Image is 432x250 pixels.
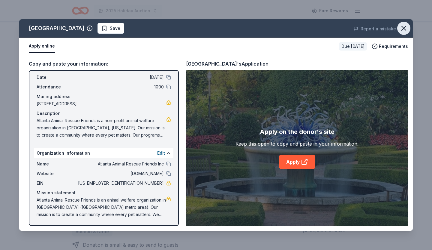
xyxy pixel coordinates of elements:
[353,25,396,32] button: Report a mistake
[379,43,408,50] span: Requirements
[186,60,268,68] div: [GEOGRAPHIC_DATA]'s Application
[37,189,171,196] div: Mission statement
[37,93,171,100] div: Mailing address
[110,25,120,32] span: Save
[37,74,77,81] span: Date
[37,170,77,177] span: Website
[235,140,358,147] div: Keep this open to copy and paste in your information.
[77,160,164,168] span: Atlanta Animal Rescue Friends Inc
[37,83,77,91] span: Attendance
[37,160,77,168] span: Name
[29,23,84,33] div: [GEOGRAPHIC_DATA]
[372,43,408,50] button: Requirements
[77,74,164,81] span: [DATE]
[29,40,55,53] button: Apply online
[29,60,179,68] div: Copy and paste your information:
[37,117,166,139] span: Atlanta Animal Rescue Friends is a non-profit animal welfare organization in [GEOGRAPHIC_DATA], [...
[37,180,77,187] span: EIN
[260,127,334,137] div: Apply on the donor's site
[34,148,173,158] div: Organization information
[279,155,315,169] a: Apply
[37,100,166,107] span: [STREET_ADDRESS]
[157,150,165,157] button: Edit
[77,170,164,177] span: [DOMAIN_NAME]
[37,196,166,218] span: Atlanta Animal Rescue Friends is an animal welfare organization in [GEOGRAPHIC_DATA] ([GEOGRAPHIC...
[77,83,164,91] span: 1000
[339,42,367,51] div: Due [DATE]
[97,23,124,34] button: Save
[77,180,164,187] span: [US_EMPLOYER_IDENTIFICATION_NUMBER]
[37,110,171,117] div: Description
